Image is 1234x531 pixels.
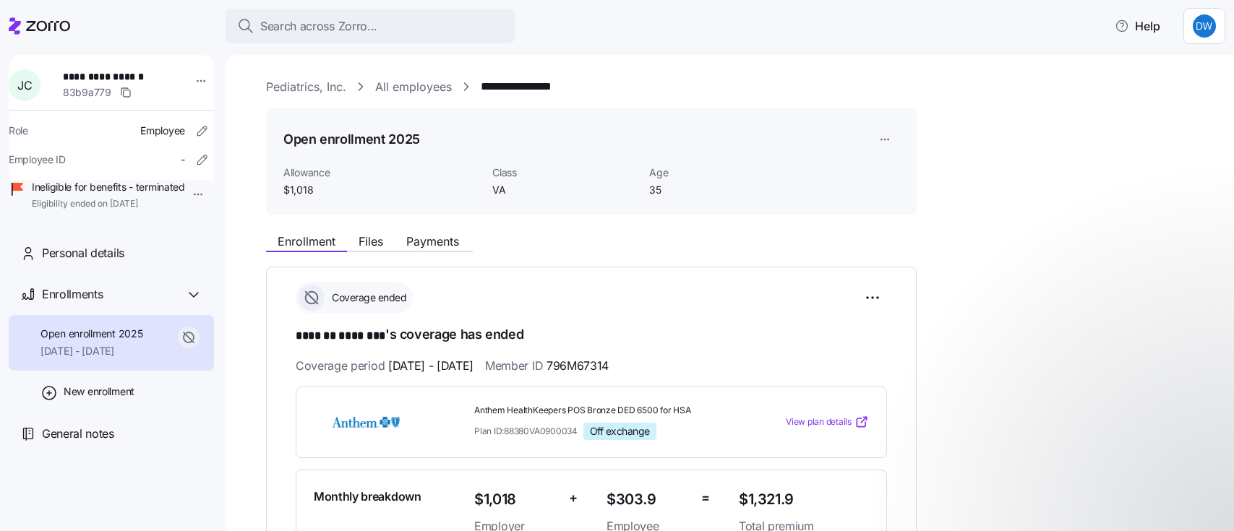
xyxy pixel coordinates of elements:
[32,198,185,210] span: Eligibility ended on [DATE]
[607,488,690,511] span: $303.9
[388,357,474,375] span: [DATE] - [DATE]
[375,78,452,96] a: All employees
[649,183,794,197] span: 35
[40,344,142,358] span: [DATE] - [DATE]
[590,425,650,438] span: Off exchange
[283,130,420,148] h1: Open enrollment 2025
[786,415,852,429] span: View plan details
[569,488,578,509] span: +
[64,384,134,399] span: New enrollment
[1115,17,1160,35] span: Help
[32,180,185,194] span: Ineligible for benefits - terminated
[283,165,481,180] span: Allowance
[42,425,114,443] span: General notes
[649,165,794,180] span: Age
[1193,14,1216,38] img: 98a13abb9ba783d59ae60caae7bb4787
[266,78,346,96] a: Pediatrics, Inc.
[474,405,727,417] span: Anthem HealthKeepers POS Bronze DED 6500 for HSA
[474,425,578,437] span: Plan ID: 88380VA0900034
[327,290,406,305] span: Coverage ended
[278,236,335,247] span: Enrollment
[359,236,383,247] span: Files
[226,9,515,43] button: Search across Zorro...
[474,488,557,511] span: $1,018
[283,183,481,197] span: $1,018
[492,183,638,197] span: VA
[9,124,28,138] span: Role
[260,17,377,35] span: Search across Zorro...
[547,357,609,375] span: 796M67314
[492,165,638,180] span: Class
[1103,12,1172,40] button: Help
[9,152,66,167] span: Employee ID
[17,79,32,91] span: J C
[296,357,474,375] span: Coverage period
[63,85,111,100] span: 83b9a779
[181,152,185,167] span: -
[140,124,185,138] span: Employee
[739,488,869,511] span: $1,321.9
[40,327,142,341] span: Open enrollment 2025
[406,236,459,247] span: Payments
[296,325,887,345] h1: 's coverage has ended
[42,244,124,262] span: Personal details
[930,401,1220,524] iframe: Intercom notifications message
[42,285,103,303] span: Enrollments
[786,415,869,429] a: View plan details
[314,488,421,506] span: Monthly breakdown
[701,488,710,509] span: =
[485,357,609,375] span: Member ID
[314,405,418,439] img: Anthem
